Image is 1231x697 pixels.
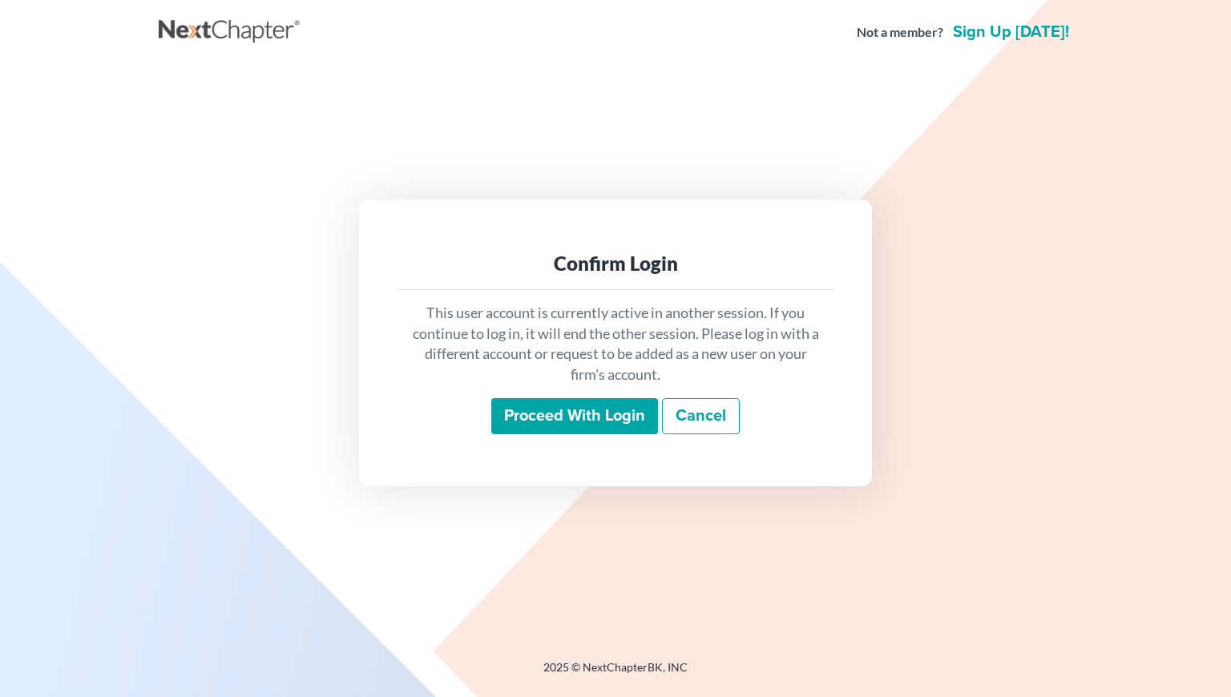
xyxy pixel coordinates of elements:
[159,659,1072,688] div: 2025 © NextChapterBK, INC
[491,398,658,435] input: Proceed with login
[662,398,740,435] a: Cancel
[857,23,943,42] strong: Not a member?
[410,303,821,385] p: This user account is currently active in another session. If you continue to log in, it will end ...
[410,251,821,276] div: Confirm Login
[950,24,1072,40] a: Sign up [DATE]!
